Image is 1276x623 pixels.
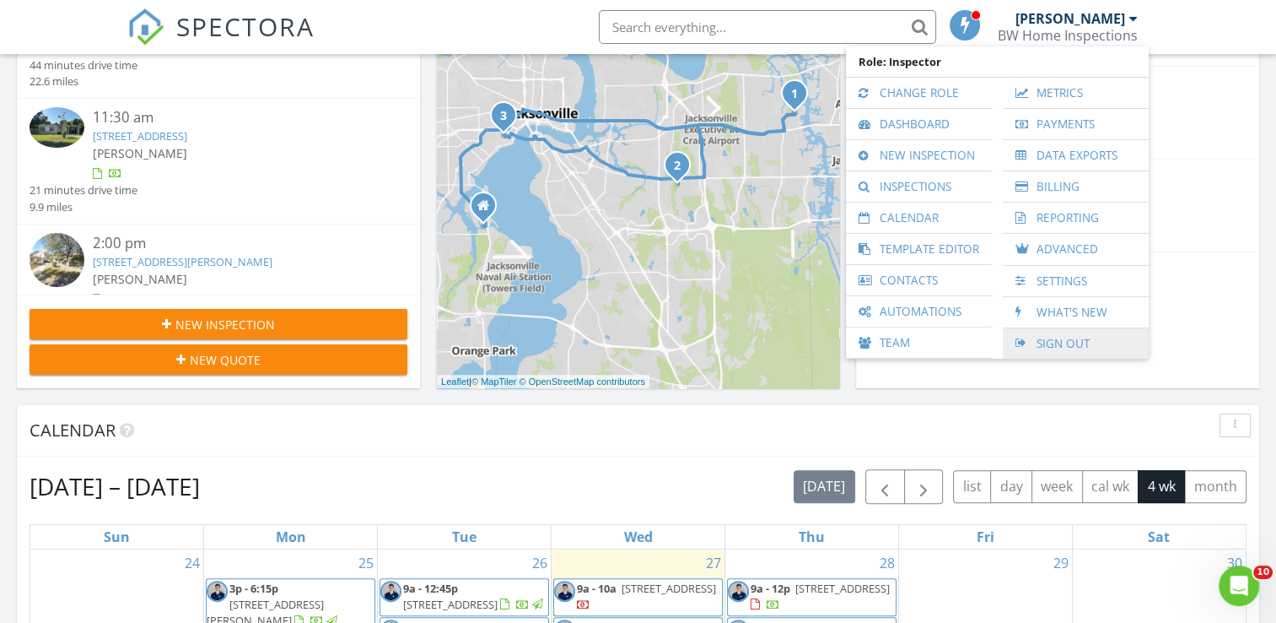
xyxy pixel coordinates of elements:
[577,581,716,612] a: 9a - 10a [STREET_ADDRESS]
[1219,566,1259,606] iframe: Intercom live chat
[577,581,616,596] span: 9a - 10a
[100,525,133,549] a: Sunday
[449,525,480,549] a: Tuesday
[854,203,983,233] a: Calendar
[403,581,546,612] a: 9a - 12:45p [STREET_ADDRESS]
[403,581,458,596] span: 9a - 12:45p
[30,233,407,341] a: 2:00 pm [STREET_ADDRESS][PERSON_NAME] [PERSON_NAME] 21 minutes drive time 10.0 miles
[791,89,798,100] i: 1
[403,597,498,612] span: [STREET_ADDRESS]
[554,581,575,602] img: bradley_headshot.jpeg
[998,27,1138,44] div: BW Home Inspections
[1011,266,1140,296] a: Settings
[30,469,200,503] h2: [DATE] – [DATE]
[30,107,84,148] img: 9362218%2Fcover_photos%2FSynqKcSf6do0tGBSuLoO%2Fsmall.jpg
[620,525,655,549] a: Wednesday
[93,254,272,269] a: [STREET_ADDRESS][PERSON_NAME]
[854,171,983,202] a: Inspections
[794,470,855,503] button: [DATE]
[1011,171,1140,202] a: Billing
[483,205,493,215] div: 4637 Lancelot Lane, Jacksonville FL 32210
[728,581,749,602] img: bradley_headshot.jpeg
[503,115,514,125] div: 2143 Myra St, Jacksonville, FL 32204
[500,111,507,122] i: 3
[190,351,261,369] span: New Quote
[904,469,944,504] button: Next
[181,550,203,577] a: Go to August 24, 2025
[30,233,84,288] img: streetview
[1011,328,1140,359] a: Sign Out
[93,271,187,287] span: [PERSON_NAME]
[380,581,401,602] img: bradley_headshot.jpeg
[854,140,983,171] a: New Inspection
[854,109,983,139] a: Dashboard
[854,46,1140,77] span: Role: Inspector
[1138,470,1185,503] button: 4 wk
[854,296,983,327] a: Automations
[437,375,649,389] div: |
[1015,10,1125,27] div: [PERSON_NAME]
[30,344,407,375] button: New Quote
[794,93,805,103] div: 688 Hawks Trace Dr, Jacksonville, FL 32225
[1184,470,1246,503] button: month
[1050,550,1072,577] a: Go to August 29, 2025
[1011,234,1140,265] a: Advanced
[553,578,723,616] a: 9a - 10a [STREET_ADDRESS]
[30,419,116,442] span: Calendar
[380,578,549,616] a: 9a - 12:45p [STREET_ADDRESS]
[1144,525,1173,549] a: Saturday
[30,107,407,215] a: 11:30 am [STREET_ADDRESS] [PERSON_NAME] 21 minutes drive time 9.9 miles
[207,581,228,602] img: bradley_headshot.jpeg
[751,581,890,612] a: 9a - 12p [STREET_ADDRESS]
[30,199,137,215] div: 9.9 miles
[30,57,137,73] div: 44 minutes drive time
[599,10,936,44] input: Search everything...
[677,165,687,175] div: 10404 Antioch Rd, Jacksonville, FL 32246
[622,581,716,596] span: [STREET_ADDRESS]
[674,160,681,172] i: 2
[973,525,998,549] a: Friday
[990,470,1032,503] button: day
[1011,297,1140,328] a: What's New
[127,8,164,46] img: The Best Home Inspection Software - Spectora
[854,265,983,295] a: Contacts
[1011,109,1140,139] a: Payments
[953,470,991,503] button: list
[1082,470,1139,503] button: cal wk
[30,73,137,89] div: 22.6 miles
[795,525,828,549] a: Thursday
[30,182,137,198] div: 21 minutes drive time
[93,107,376,128] div: 11:30 am
[520,377,645,387] a: © OpenStreetMap contributors
[471,377,517,387] a: © MapTiler
[865,469,905,504] button: Previous
[1011,140,1140,171] a: Data Exports
[93,145,187,161] span: [PERSON_NAME]
[355,550,377,577] a: Go to August 25, 2025
[727,578,896,616] a: 9a - 12p [STREET_ADDRESS]
[175,316,275,333] span: New Inspection
[30,309,407,339] button: New Inspection
[441,377,469,387] a: Leaflet
[1011,203,1140,233] a: Reporting
[93,128,187,144] a: [STREET_ADDRESS]
[1224,550,1246,577] a: Go to August 30, 2025
[93,233,376,254] div: 2:00 pm
[1253,566,1273,579] span: 10
[1031,470,1083,503] button: week
[529,550,551,577] a: Go to August 26, 2025
[176,8,315,44] span: SPECTORA
[751,581,790,596] span: 9a - 12p
[795,581,890,596] span: [STREET_ADDRESS]
[876,550,898,577] a: Go to August 28, 2025
[229,581,278,596] span: 3p - 6:15p
[854,78,983,108] a: Change Role
[1011,78,1140,108] a: Metrics
[854,234,983,264] a: Template Editor
[272,525,310,549] a: Monday
[703,550,724,577] a: Go to August 27, 2025
[854,328,983,358] a: Team
[127,23,315,58] a: SPECTORA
